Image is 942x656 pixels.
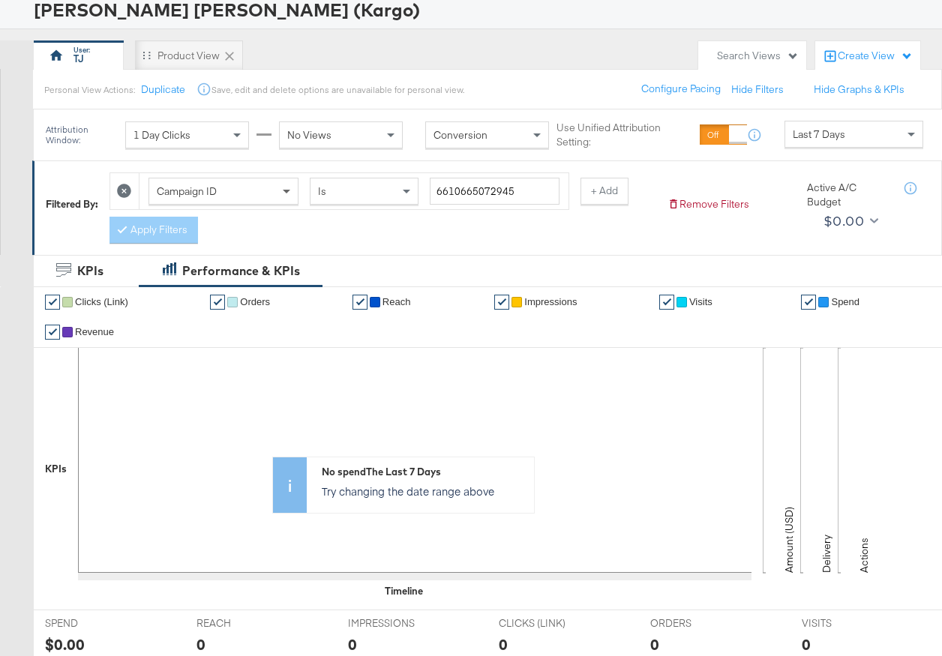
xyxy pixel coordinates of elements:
div: $0.00 [823,210,864,232]
span: Orders [240,296,270,307]
span: Reach [382,296,411,307]
span: Revenue [75,326,114,337]
div: Active A/C Budget [807,181,889,208]
span: IMPRESSIONS [348,616,460,631]
span: Is [318,184,326,198]
div: KPIs [77,262,103,280]
span: REACH [196,616,309,631]
span: SPEND [45,616,157,631]
span: No Views [287,128,331,142]
div: No spend The Last 7 Days [322,465,526,479]
span: Conversion [433,128,487,142]
div: Search Views [717,49,799,63]
button: + Add [580,178,628,205]
span: Impressions [524,296,577,307]
a: ✔ [45,325,60,340]
div: Filtered By: [46,197,98,211]
a: ✔ [801,295,816,310]
button: Configure Pacing [631,76,731,103]
button: Hide Filters [731,82,784,97]
div: Personal View Actions: [44,84,135,96]
p: Try changing the date range above [322,484,526,499]
span: VISITS [802,616,914,631]
span: 1 Day Clicks [133,128,190,142]
input: Enter a search term [430,178,559,205]
div: 0 [196,634,205,655]
div: $0.00 [45,634,85,655]
div: Performance & KPIs [182,262,300,280]
button: Duplicate [141,82,185,97]
span: Spend [831,296,859,307]
div: 0 [348,634,357,655]
div: Save, edit and delete options are unavailable for personal view. [211,84,464,96]
span: Visits [689,296,712,307]
a: ✔ [494,295,509,310]
span: Campaign ID [157,184,217,198]
span: Clicks (Link) [75,296,128,307]
div: 0 [802,634,811,655]
label: Use Unified Attribution Setting: [556,121,694,148]
span: CLICKS (LINK) [499,616,611,631]
div: Attribution Window: [45,124,118,145]
button: Hide Graphs & KPIs [814,82,904,97]
a: ✔ [352,295,367,310]
button: $0.00 [817,208,881,232]
div: 0 [650,634,659,655]
div: 0 [499,634,508,655]
a: ✔ [45,295,60,310]
span: ORDERS [650,616,763,631]
div: Drag to reorder tab [142,51,151,59]
a: ✔ [210,295,225,310]
button: Remove Filters [667,197,749,211]
div: TJ [73,52,84,66]
div: Product View [157,49,220,63]
a: ✔ [659,295,674,310]
div: Create View [838,49,913,64]
span: Last 7 Days [793,127,845,141]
